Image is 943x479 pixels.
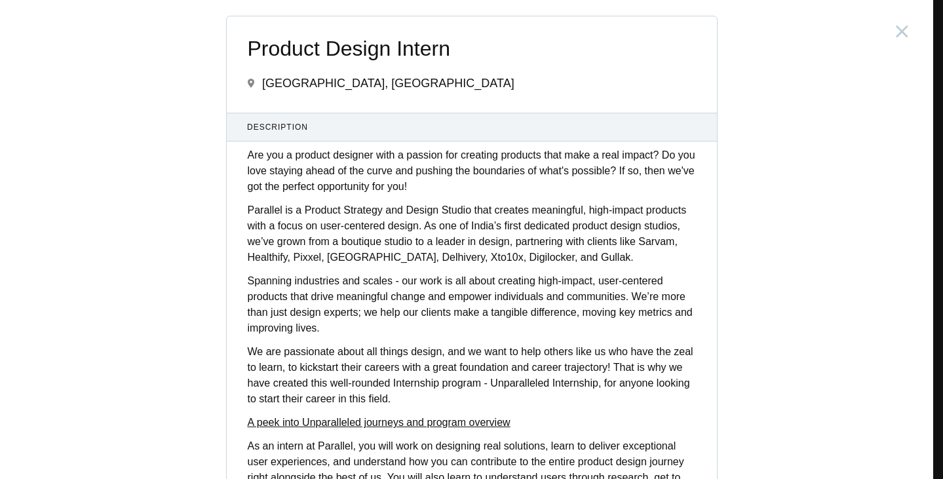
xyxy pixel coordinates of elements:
a: A peek into Unparalleled journeys and program overview [248,417,510,428]
span: Description [247,121,696,133]
p: Are you a product designer with a passion for creating products that make a real impact? Do you l... [248,147,696,195]
span: Product Design Intern [248,37,696,60]
p: We are passionate about all things design, and we want to help others like us who have the zeal t... [248,344,696,407]
strong: . [388,393,391,404]
p: Parallel is a Product Strategy and Design Studio that creates meaningful, high-impact products wi... [248,202,696,265]
span: [GEOGRAPHIC_DATA], [GEOGRAPHIC_DATA] [262,77,514,90]
p: Spanning industries and scales - our work is all about creating high-impact, user-centered produc... [248,273,696,336]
